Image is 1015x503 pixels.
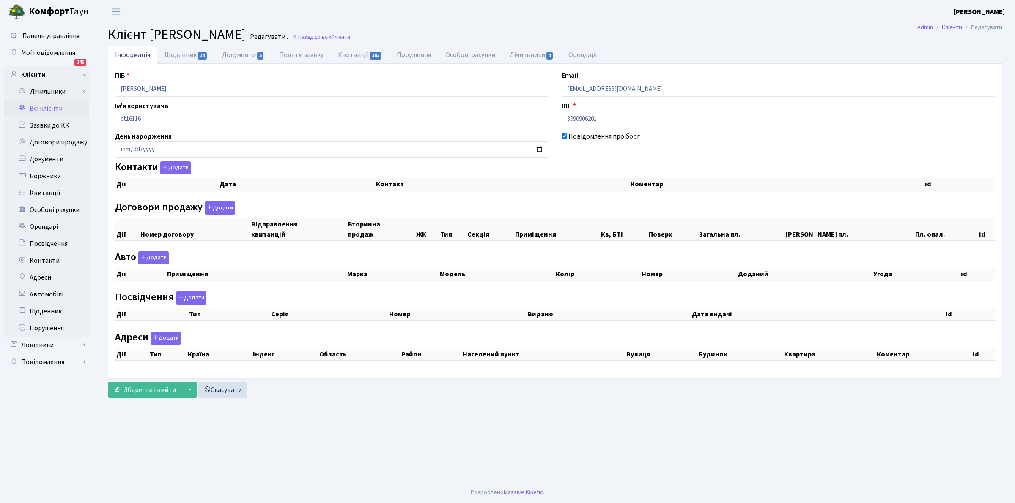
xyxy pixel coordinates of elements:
a: Орендарі [4,218,89,235]
a: Документи [4,151,89,168]
div: 145 [74,59,86,66]
th: Номер договору [140,218,250,240]
a: Щоденник [157,46,215,64]
th: Будинок [698,348,783,360]
a: Лічильники [10,83,89,100]
th: Марка [346,268,439,280]
b: [PERSON_NAME] [954,7,1005,16]
th: Дата [219,178,375,190]
a: Довідники [4,337,89,353]
span: Таун [29,5,89,19]
label: Email [562,71,578,81]
label: Договори продажу [115,201,235,215]
th: Загальна пл. [698,218,785,240]
th: Район [401,348,462,360]
th: Пл. опал. [914,218,978,240]
th: Приміщення [166,268,346,280]
a: Додати [136,250,169,265]
span: Зберегти і вийти [124,385,176,394]
a: Боржники [4,168,89,185]
a: Панель управління [4,27,89,44]
a: Додати [174,290,206,305]
button: Договори продажу [205,201,235,215]
label: Адреси [115,332,181,345]
label: Контакти [115,161,191,174]
label: ПІБ [115,71,129,81]
a: Admin [917,23,933,32]
span: 5 [257,52,264,60]
a: Мої повідомлення145 [4,44,89,61]
label: Повідомлення про борг [568,131,640,141]
th: Область [318,348,400,360]
label: Ім'я користувача [115,101,168,111]
button: Контакти [160,161,191,174]
span: Клієнт [PERSON_NAME] [108,25,246,44]
th: id [945,308,995,320]
th: Серія [270,308,388,320]
th: id [978,218,995,240]
a: Документи [215,46,272,64]
th: id [960,268,995,280]
nav: breadcrumb [905,19,1015,36]
th: Колір [555,268,641,280]
label: Авто [115,251,169,264]
th: Модель [439,268,555,280]
a: Повідомлення [4,353,89,370]
button: Адреси [151,332,181,345]
th: Індекс [252,348,318,360]
button: Авто [138,251,169,264]
th: ЖК [415,218,439,240]
a: Додати [203,200,235,215]
th: Вторинна продаж [347,218,415,240]
a: Договори продажу [4,134,89,151]
th: Квартира [783,348,876,360]
th: id [972,348,995,360]
th: Номер [641,268,737,280]
th: Дії [115,218,140,240]
a: Адреси [4,269,89,286]
a: Назад до всіхКлієнти [292,33,350,41]
th: Поверх [648,218,698,240]
th: Видано [527,308,691,320]
img: logo.png [8,3,25,20]
label: ІПН [562,101,576,111]
small: Редагувати . [248,33,288,41]
span: Клієнти [331,33,350,41]
span: 4 [546,52,553,60]
span: Мої повідомлення [21,48,75,57]
span: 102 [370,52,381,60]
a: Квитанції [331,46,390,64]
th: Дії [115,308,189,320]
th: Коментар [876,348,972,360]
a: Контакти [4,252,89,269]
a: Особові рахунки [4,201,89,218]
a: Порушення [390,46,438,64]
div: Розроблено . [471,488,544,497]
label: День народження [115,131,172,141]
th: Тип [439,218,466,240]
th: Приміщення [514,218,600,240]
a: Орендарі [561,46,604,64]
th: Дії [115,178,219,190]
button: Зберегти і вийти [108,382,181,398]
th: Дії [115,348,149,360]
b: Комфорт [29,5,69,18]
a: Massive Kinetic [504,488,543,497]
label: Посвідчення [115,291,206,305]
span: 14 [198,52,207,60]
th: Секція [466,218,514,240]
a: Всі клієнти [4,100,89,117]
th: Країна [187,348,252,360]
span: Панель управління [22,31,80,41]
th: Доданий [737,268,873,280]
a: Особові рахунки [438,46,502,64]
a: Скасувати [198,382,247,398]
th: Вулиця [625,348,698,360]
button: Переключити навігацію [106,5,127,19]
th: id [924,178,995,190]
th: Угода [872,268,960,280]
a: Інформація [108,46,157,64]
th: Кв, БТІ [600,218,648,240]
a: Щоденник [4,303,89,320]
li: Редагувати [962,23,1002,32]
